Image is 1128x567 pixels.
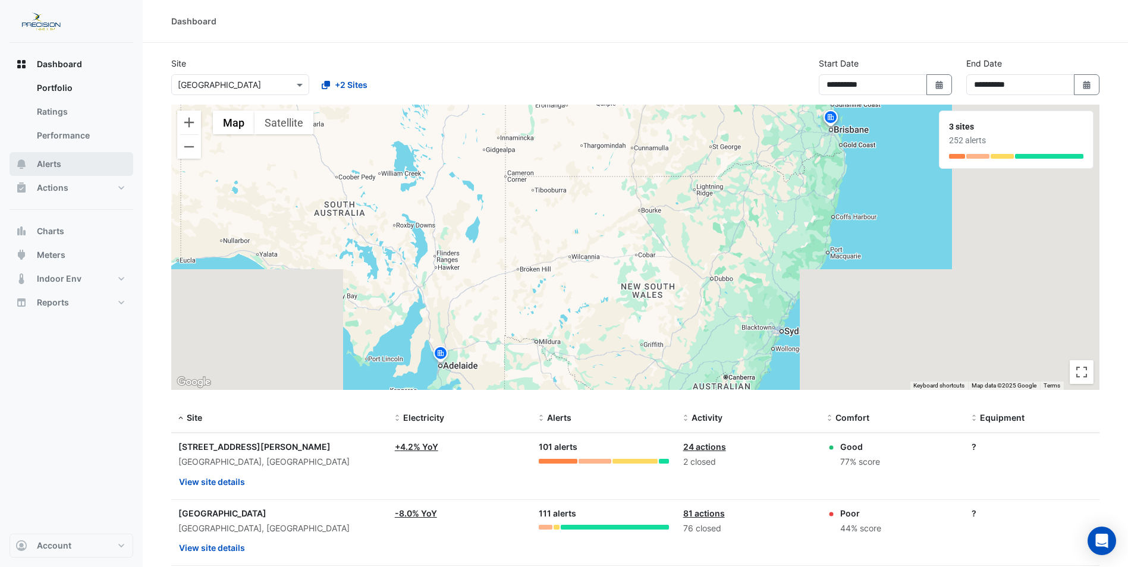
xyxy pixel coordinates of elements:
[840,522,881,535] div: 44% score
[539,440,668,454] div: 101 alerts
[15,58,27,70] app-icon: Dashboard
[1044,382,1060,389] a: Terms
[972,507,1101,519] div: ?
[683,455,813,469] div: 2 closed
[980,412,1025,423] span: Equipment
[10,267,133,291] button: Indoor Env
[10,534,133,557] button: Account
[15,158,27,170] app-icon: Alerts
[949,134,1083,147] div: 252 alerts
[14,10,68,33] img: Company Logo
[15,249,27,261] app-icon: Meters
[821,109,840,130] img: site-pin.svg
[840,440,880,453] div: Good
[972,440,1101,453] div: ?
[178,522,381,535] div: [GEOGRAPHIC_DATA], [GEOGRAPHIC_DATA]
[949,121,1083,133] div: 3 sites
[395,442,438,452] a: +4.2% YoY
[972,382,1036,389] span: Map data ©2025 Google
[15,182,27,194] app-icon: Actions
[934,80,945,90] fa-icon: Select Date
[27,76,133,100] a: Portfolio
[178,455,381,469] div: [GEOGRAPHIC_DATA], [GEOGRAPHIC_DATA]
[15,273,27,285] app-icon: Indoor Env
[171,15,216,27] div: Dashboard
[15,297,27,308] app-icon: Reports
[403,412,444,423] span: Electricity
[27,100,133,124] a: Ratings
[819,57,859,70] label: Start Date
[37,540,71,552] span: Account
[966,57,1002,70] label: End Date
[10,152,133,176] button: Alerts
[10,176,133,200] button: Actions
[1082,80,1092,90] fa-icon: Select Date
[37,158,61,170] span: Alerts
[178,440,381,453] div: [STREET_ADDRESS][PERSON_NAME]
[683,508,725,518] a: 81 actions
[835,412,869,423] span: Comfort
[840,455,880,469] div: 77% score
[177,111,201,134] button: Zoom in
[178,471,246,492] button: View site details
[840,507,881,519] div: Poor
[254,111,313,134] button: Show satellite imagery
[10,243,133,267] button: Meters
[37,225,64,237] span: Charts
[1088,527,1116,555] div: Open Intercom Messenger
[37,182,68,194] span: Actions
[187,412,202,423] span: Site
[177,135,201,159] button: Zoom out
[314,74,375,95] button: +2 Sites
[692,412,722,423] span: Activity
[37,273,81,285] span: Indoor Env
[547,412,571,423] span: Alerts
[335,78,367,91] span: +2 Sites
[27,124,133,147] a: Performance
[10,291,133,314] button: Reports
[431,345,450,366] img: site-pin.svg
[174,374,213,390] a: Click to see this area on Google Maps
[37,58,82,70] span: Dashboard
[913,382,964,390] button: Keyboard shortcuts
[539,507,668,521] div: 111 alerts
[37,249,65,261] span: Meters
[15,225,27,237] app-icon: Charts
[10,219,133,243] button: Charts
[174,374,213,390] img: Google
[10,76,133,152] div: Dashboard
[10,52,133,76] button: Dashboard
[171,57,186,70] label: Site
[395,508,437,518] a: -8.0% YoY
[683,522,813,535] div: 76 closed
[178,537,246,558] button: View site details
[37,297,69,308] span: Reports
[683,442,726,452] a: 24 actions
[213,111,254,134] button: Show street map
[1070,360,1094,384] button: Toggle fullscreen view
[178,507,381,519] div: [GEOGRAPHIC_DATA]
